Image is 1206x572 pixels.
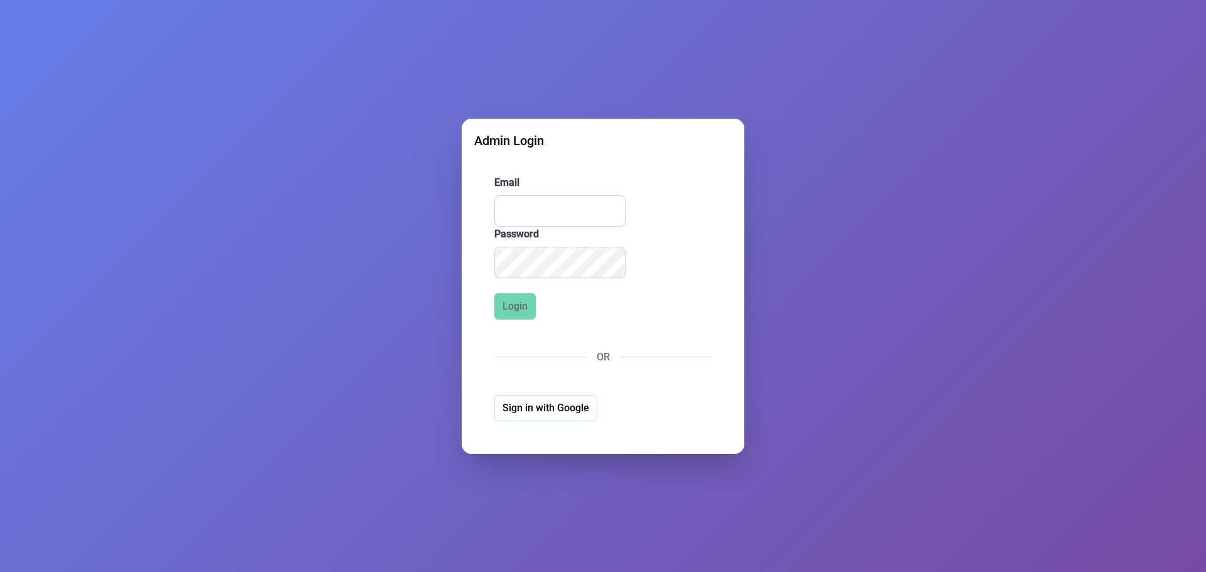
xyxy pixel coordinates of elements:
[474,131,732,150] div: Admin Login
[503,401,589,416] span: Sign in with Google
[494,350,712,365] div: OR
[494,227,712,242] label: Password
[494,175,712,190] label: Email
[494,293,536,320] button: Login
[503,299,528,314] span: Login
[494,395,597,421] button: Sign in with Google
